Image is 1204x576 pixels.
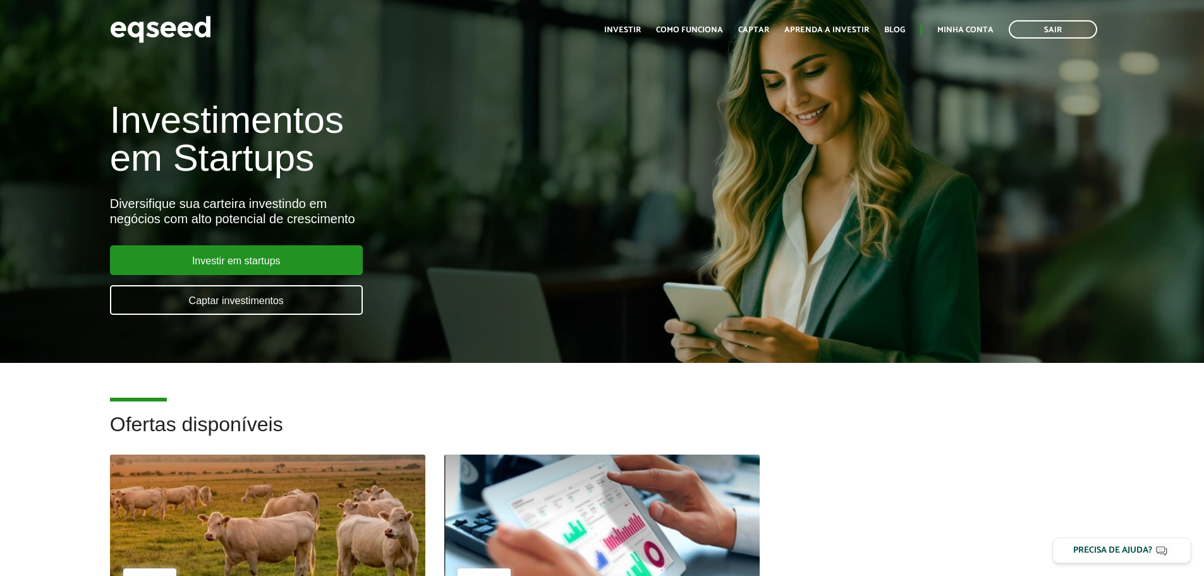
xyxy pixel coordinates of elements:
[110,196,693,226] div: Diversifique sua carteira investindo em negócios com alto potencial de crescimento
[784,26,869,34] a: Aprenda a investir
[604,26,641,34] a: Investir
[110,285,363,315] a: Captar investimentos
[1009,20,1097,39] a: Sair
[110,414,1095,455] h2: Ofertas disponíveis
[937,26,994,34] a: Minha conta
[110,13,211,46] img: EqSeed
[884,26,905,34] a: Blog
[738,26,769,34] a: Captar
[110,245,363,275] a: Investir em startups
[110,101,693,177] h1: Investimentos em Startups
[656,26,723,34] a: Como funciona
